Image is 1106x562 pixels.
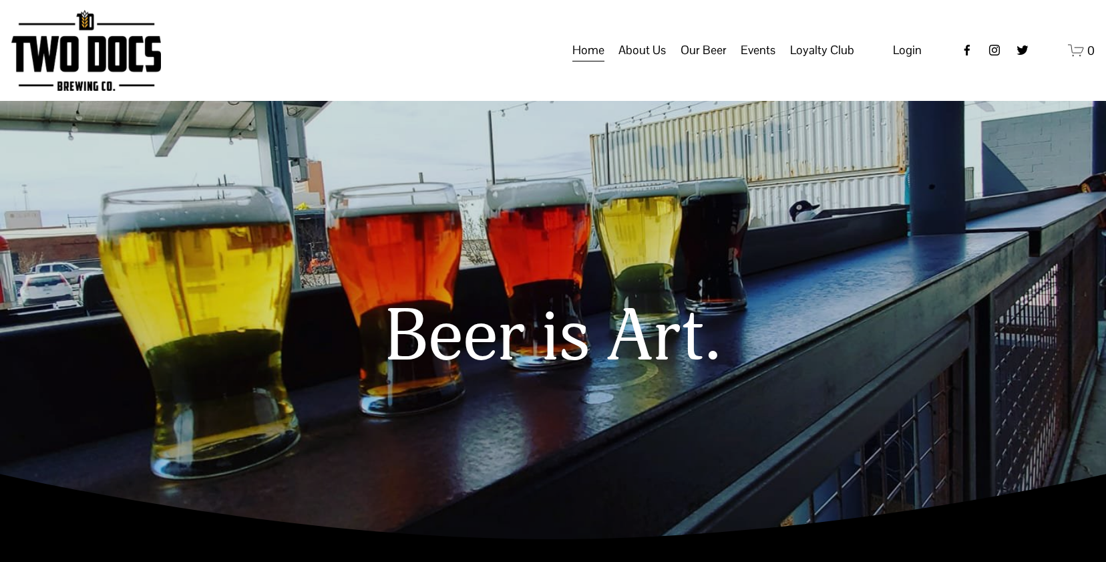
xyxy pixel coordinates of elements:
span: Our Beer [681,39,727,61]
h1: Beer is Art. [85,297,1021,378]
a: folder dropdown [681,37,727,63]
a: folder dropdown [790,37,854,63]
a: folder dropdown [618,37,666,63]
span: 0 [1087,43,1095,58]
a: folder dropdown [741,37,775,63]
span: Login [893,42,922,57]
span: Loyalty Club [790,39,854,61]
a: Facebook [960,43,974,57]
a: 0 items in cart [1068,42,1095,59]
img: Two Docs Brewing Co. [11,10,161,91]
a: instagram-unauth [988,43,1001,57]
span: About Us [618,39,666,61]
a: Home [572,37,604,63]
span: Events [741,39,775,61]
a: twitter-unauth [1016,43,1029,57]
a: Login [893,39,922,61]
